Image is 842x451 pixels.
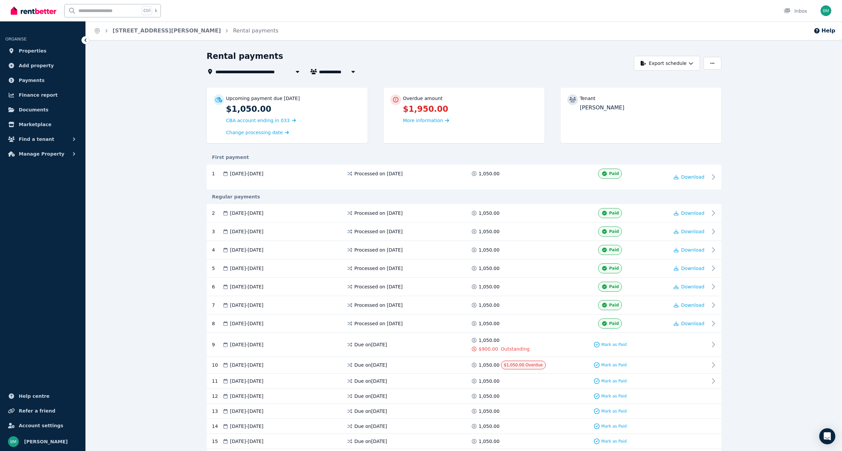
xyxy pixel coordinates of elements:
[19,150,64,158] span: Manage Property
[354,170,403,177] span: Processed on [DATE]
[19,422,63,430] span: Account settings
[479,438,500,445] span: 1,050.00
[609,171,619,176] span: Paid
[230,228,264,235] span: [DATE] - [DATE]
[5,44,80,58] a: Properties
[634,56,700,71] button: Export schedule
[354,265,403,272] span: Processed on [DATE]
[11,6,56,16] img: RentBetter
[155,8,157,13] span: k
[674,174,705,180] button: Download
[5,419,80,432] a: Account settings
[609,247,619,253] span: Paid
[19,407,55,415] span: Refer a friend
[681,321,705,326] span: Download
[784,8,807,14] div: Inbox
[226,118,290,123] span: CBA account ending in 033
[609,229,619,234] span: Paid
[681,174,705,180] span: Download
[609,302,619,308] span: Paid
[354,320,403,327] span: Processed on [DATE]
[674,247,705,253] button: Download
[821,5,831,16] img: Ben Mesisca
[230,393,264,399] span: [DATE] - [DATE]
[479,210,500,216] span: 1,050.00
[207,154,721,161] div: First payment
[479,378,500,384] span: 1,050.00
[212,393,222,399] div: 12
[479,346,498,352] span: $900.00
[212,170,222,177] div: 1
[479,228,500,235] span: 1,050.00
[601,439,627,444] span: Mark as Paid
[230,438,264,445] span: [DATE] - [DATE]
[226,104,361,114] p: $1,050.00
[230,423,264,430] span: [DATE] - [DATE]
[212,319,222,329] div: 8
[19,76,45,84] span: Payments
[212,438,222,445] div: 15
[681,210,705,216] span: Download
[354,438,387,445] span: Due on [DATE]
[479,423,500,430] span: 1,050.00
[479,393,500,399] span: 1,050.00
[479,247,500,253] span: 1,050.00
[212,337,222,352] div: 9
[403,95,443,102] p: Overdue amount
[212,361,222,369] div: 10
[681,247,705,253] span: Download
[609,210,619,216] span: Paid
[354,423,387,430] span: Due on [DATE]
[819,428,835,444] div: Open Intercom Messenger
[226,129,283,136] span: Change processing date
[814,27,835,35] button: Help
[601,342,627,347] span: Mark as Paid
[113,27,221,34] a: [STREET_ADDRESS][PERSON_NAME]
[674,210,705,216] button: Download
[226,129,289,136] a: Change processing date
[479,283,500,290] span: 1,050.00
[212,423,222,430] div: 14
[354,408,387,415] span: Due on [DATE]
[230,378,264,384] span: [DATE] - [DATE]
[609,284,619,289] span: Paid
[479,320,500,327] span: 1,050.00
[230,362,264,368] span: [DATE] - [DATE]
[479,408,500,415] span: 1,050.00
[354,228,403,235] span: Processed on [DATE]
[230,265,264,272] span: [DATE] - [DATE]
[479,302,500,308] span: 1,050.00
[19,106,49,114] span: Documents
[580,95,596,102] p: Tenant
[5,59,80,72] a: Add property
[5,132,80,146] button: Find a tenant
[403,118,443,123] span: More information
[230,170,264,177] span: [DATE] - [DATE]
[674,283,705,290] button: Download
[230,341,264,348] span: [DATE] - [DATE]
[681,302,705,308] span: Download
[5,389,80,403] a: Help centre
[230,408,264,415] span: [DATE] - [DATE]
[5,88,80,102] a: Finance report
[504,363,543,367] span: $1,050.00 Overdue
[403,104,538,114] p: $1,950.00
[19,91,58,99] span: Finance report
[19,135,54,143] span: Find a tenant
[230,302,264,308] span: [DATE] - [DATE]
[142,6,152,15] span: Ctrl
[601,409,627,414] span: Mark as Paid
[233,27,278,34] a: Rental payments
[354,247,403,253] span: Processed on [DATE]
[230,247,264,253] span: [DATE] - [DATE]
[501,346,530,352] span: Outstanding
[354,341,387,348] span: Due on [DATE]
[479,362,500,368] span: 1,050.00
[19,62,54,70] span: Add property
[5,103,80,116] a: Documents
[86,21,286,40] nav: Breadcrumb
[212,408,222,415] div: 13
[674,265,705,272] button: Download
[212,300,222,310] div: 7
[479,265,500,272] span: 1,050.00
